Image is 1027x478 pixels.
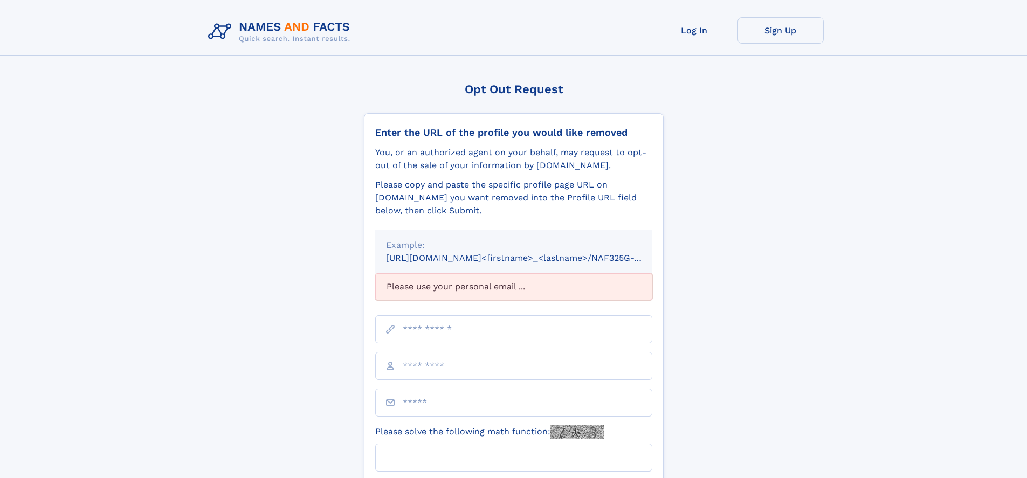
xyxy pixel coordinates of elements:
div: Please use your personal email ... [375,273,652,300]
small: [URL][DOMAIN_NAME]<firstname>_<lastname>/NAF325G-xxxxxxxx [386,253,673,263]
a: Log In [651,17,737,44]
div: Example: [386,239,642,252]
div: Please copy and paste the specific profile page URL on [DOMAIN_NAME] you want removed into the Pr... [375,178,652,217]
div: Opt Out Request [364,82,664,96]
img: Logo Names and Facts [204,17,359,46]
div: Enter the URL of the profile you would like removed [375,127,652,138]
a: Sign Up [737,17,824,44]
label: Please solve the following math function: [375,425,604,439]
div: You, or an authorized agent on your behalf, may request to opt-out of the sale of your informatio... [375,146,652,172]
